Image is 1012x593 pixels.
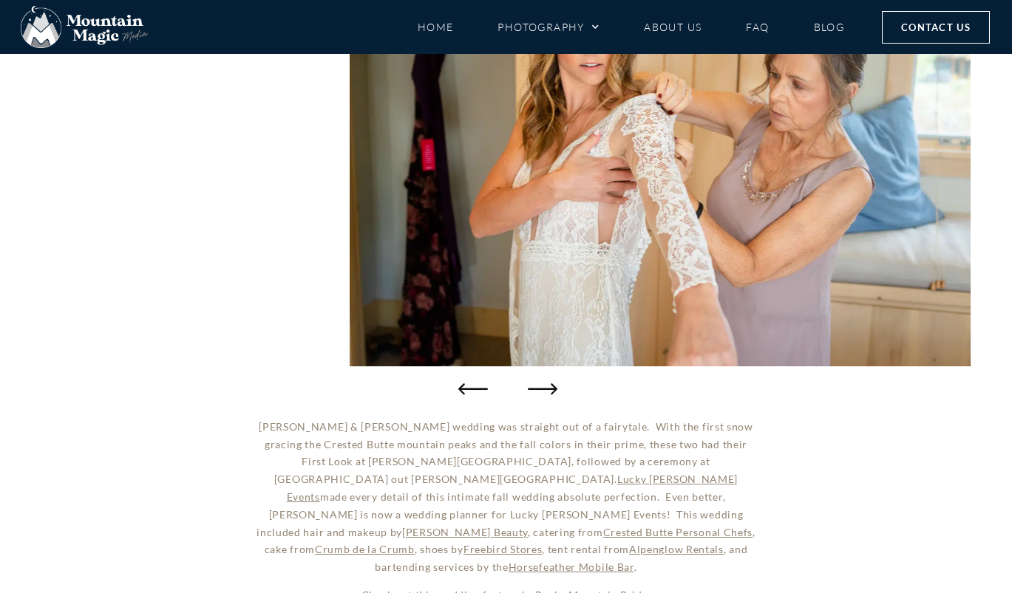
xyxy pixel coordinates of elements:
[509,561,634,573] a: Horsefeather Mobile Bar
[418,14,454,40] a: Home
[402,526,528,538] a: [PERSON_NAME] Beauty
[463,543,543,555] a: Freebird Stores
[603,526,753,538] a: Crested Butte Personal Chefs
[458,374,488,403] div: Previous slide
[525,374,554,403] div: Next slide
[418,14,845,40] nav: Menu
[746,14,769,40] a: FAQ
[882,11,990,44] a: Contact Us
[814,14,845,40] a: Blog
[21,6,148,49] img: Mountain Magic Media photography logo Crested Butte Photographer
[497,14,600,40] a: Photography
[901,19,971,35] span: Contact Us
[629,543,724,555] a: Alpenglow Rentals
[644,14,702,40] a: About Us
[315,543,415,555] a: Crumb de la Crumb
[287,473,738,503] a: Lucky [PERSON_NAME] Events
[252,418,761,576] p: [PERSON_NAME] & [PERSON_NAME] wedding was straight out of a fairytale. With the first snow gracin...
